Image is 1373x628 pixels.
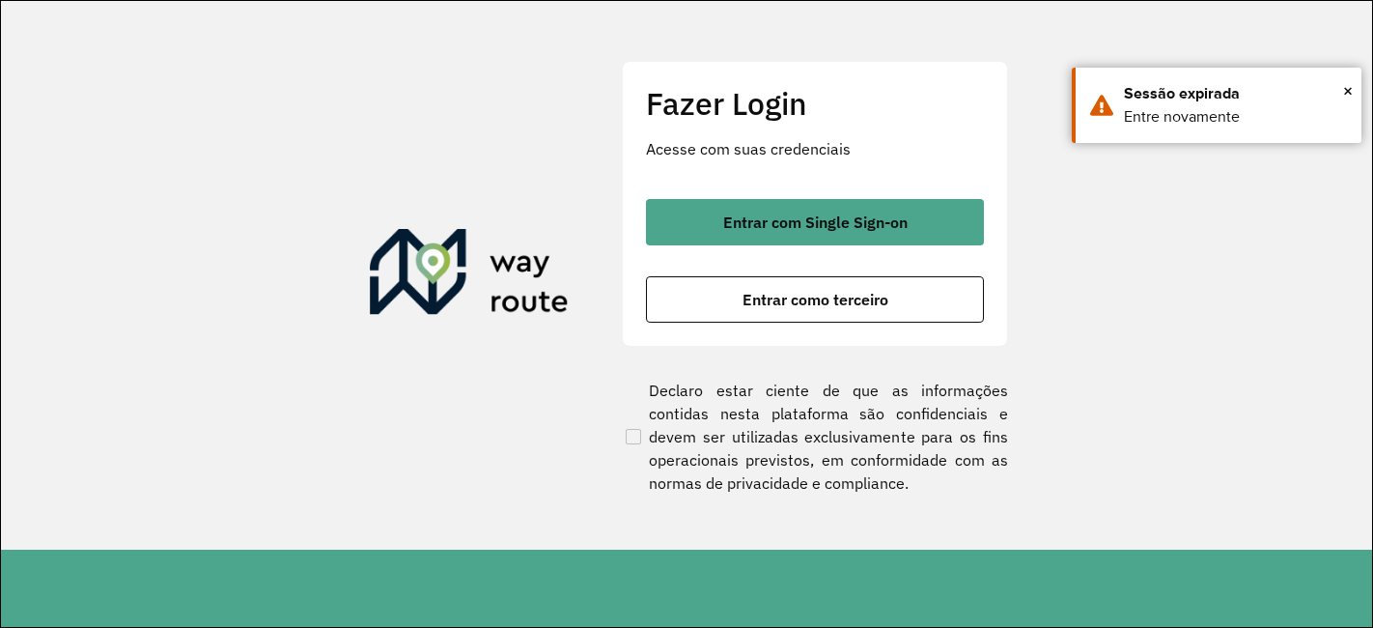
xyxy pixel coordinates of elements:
[743,292,888,307] span: Entrar como terceiro
[370,229,569,322] img: Roteirizador AmbevTech
[646,137,984,160] p: Acesse com suas credenciais
[723,214,908,230] span: Entrar com Single Sign-on
[1343,76,1353,105] span: ×
[1343,76,1353,105] button: Close
[646,85,984,122] h2: Fazer Login
[622,379,1008,495] label: Declaro estar ciente de que as informações contidas nesta plataforma são confidenciais e devem se...
[646,276,984,323] button: button
[1124,82,1347,105] div: Sessão expirada
[646,199,984,245] button: button
[1124,105,1347,128] div: Entre novamente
